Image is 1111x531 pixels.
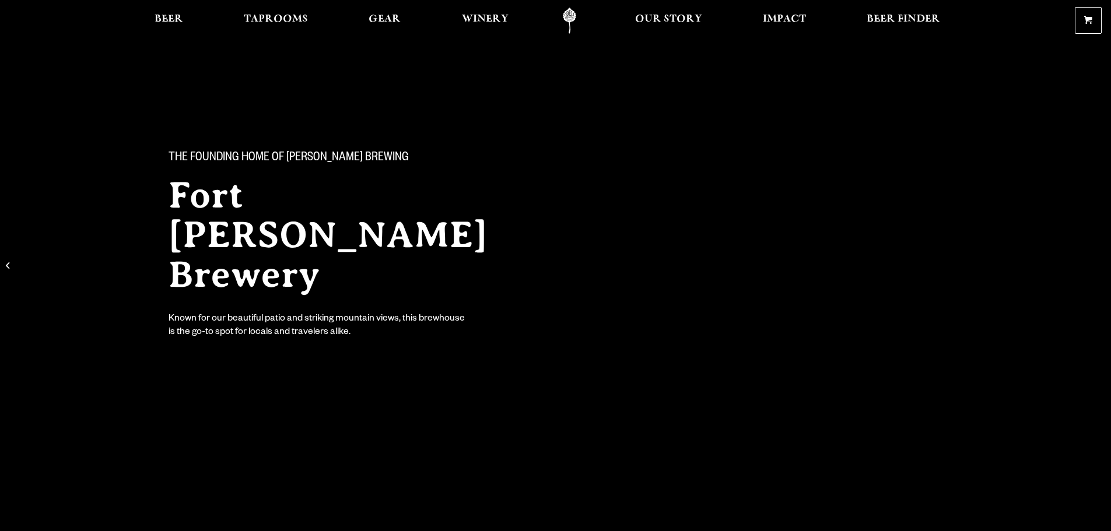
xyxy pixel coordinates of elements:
[755,8,814,34] a: Impact
[244,15,308,24] span: Taprooms
[147,8,191,34] a: Beer
[454,8,516,34] a: Winery
[462,15,509,24] span: Winery
[369,15,401,24] span: Gear
[169,151,409,166] span: The Founding Home of [PERSON_NAME] Brewing
[628,8,710,34] a: Our Story
[867,15,940,24] span: Beer Finder
[155,15,183,24] span: Beer
[763,15,806,24] span: Impact
[236,8,316,34] a: Taprooms
[169,313,467,340] div: Known for our beautiful patio and striking mountain views, this brewhouse is the go-to spot for l...
[859,8,948,34] a: Beer Finder
[635,15,702,24] span: Our Story
[361,8,408,34] a: Gear
[169,175,532,294] h2: Fort [PERSON_NAME] Brewery
[548,8,591,34] a: Odell Home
